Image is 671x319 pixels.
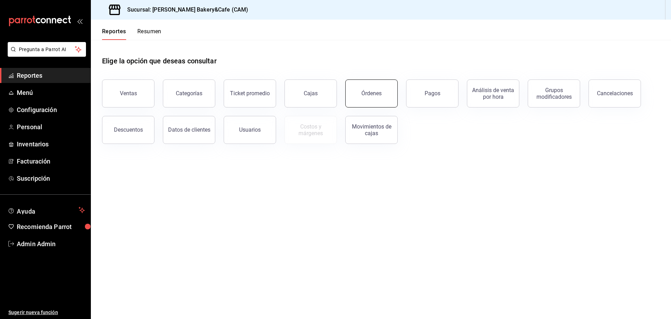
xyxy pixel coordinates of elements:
[17,122,85,132] span: Personal
[120,90,137,97] div: Ventas
[19,46,75,53] span: Pregunta a Parrot AI
[17,71,85,80] span: Reportes
[289,123,332,137] div: Costos y márgenes
[168,126,210,133] div: Datos de clientes
[230,90,270,97] div: Ticket promedio
[597,90,633,97] div: Cancelaciones
[17,222,85,231] span: Recomienda Parrot
[224,116,276,144] button: Usuarios
[8,42,86,57] button: Pregunta a Parrot AI
[345,116,398,144] button: Movimientos de cajas
[467,79,519,108] button: Análisis de venta por hora
[17,157,85,166] span: Facturación
[425,90,440,97] div: Pagos
[8,309,85,316] span: Sugerir nueva función
[284,79,337,108] button: Cajas
[17,206,76,214] span: Ayuda
[17,88,85,97] span: Menú
[304,90,318,97] div: Cajas
[102,56,217,66] h1: Elige la opción que deseas consultar
[122,6,248,14] h3: Sucursal: [PERSON_NAME] Bakery&Cafe (CAM)
[345,79,398,108] button: Órdenes
[17,174,85,183] span: Suscripción
[163,116,215,144] button: Datos de clientes
[589,79,641,108] button: Cancelaciones
[224,79,276,108] button: Ticket promedio
[471,87,515,100] div: Análisis de venta por hora
[102,116,154,144] button: Descuentos
[176,90,202,97] div: Categorías
[239,126,261,133] div: Usuarios
[17,139,85,149] span: Inventarios
[406,79,459,108] button: Pagos
[102,28,161,40] div: navigation tabs
[137,28,161,40] button: Resumen
[77,18,82,24] button: open_drawer_menu
[361,90,382,97] div: Órdenes
[5,51,86,58] a: Pregunta a Parrot AI
[17,105,85,115] span: Configuración
[163,79,215,108] button: Categorías
[528,79,580,108] button: Grupos modificadores
[102,79,154,108] button: Ventas
[102,28,126,40] button: Reportes
[17,239,85,249] span: Admin Admin
[532,87,576,100] div: Grupos modificadores
[350,123,393,137] div: Movimientos de cajas
[114,126,143,133] div: Descuentos
[284,116,337,144] button: Contrata inventarios para ver este reporte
